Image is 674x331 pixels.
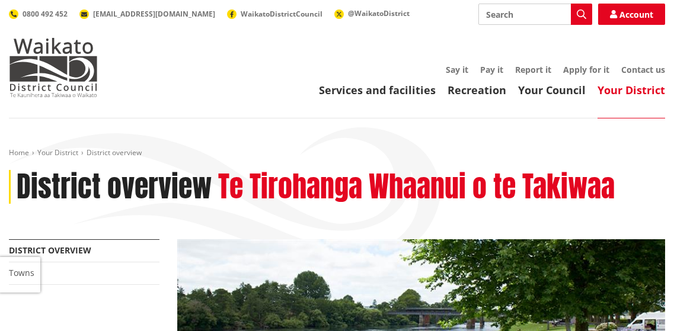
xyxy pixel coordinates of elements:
a: Your District [598,83,665,97]
input: Search input [478,4,592,25]
a: Say it [446,64,468,75]
a: WaikatoDistrictCouncil [227,9,322,19]
a: Your District [37,147,78,158]
a: Contact us [621,64,665,75]
span: [EMAIL_ADDRESS][DOMAIN_NAME] [93,9,215,19]
h2: Te Tirohanga Whaanui o te Takiwaa [218,170,615,204]
a: 0800 492 452 [9,9,68,19]
a: Report it [515,64,551,75]
img: Waikato District Council - Te Kaunihera aa Takiwaa o Waikato [9,38,98,97]
a: [EMAIL_ADDRESS][DOMAIN_NAME] [79,9,215,19]
a: Home [9,147,29,158]
a: District overview [9,245,91,256]
a: Recreation [448,83,506,97]
span: WaikatoDistrictCouncil [241,9,322,19]
a: Your Council [518,83,586,97]
h1: District overview [17,170,212,204]
nav: breadcrumb [9,148,665,158]
a: @WaikatoDistrict [334,8,410,18]
a: Services and facilities [319,83,436,97]
span: 0800 492 452 [23,9,68,19]
a: Apply for it [563,64,609,75]
a: Account [598,4,665,25]
span: @WaikatoDistrict [348,8,410,18]
span: District overview [87,147,142,158]
a: Pay it [480,64,503,75]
